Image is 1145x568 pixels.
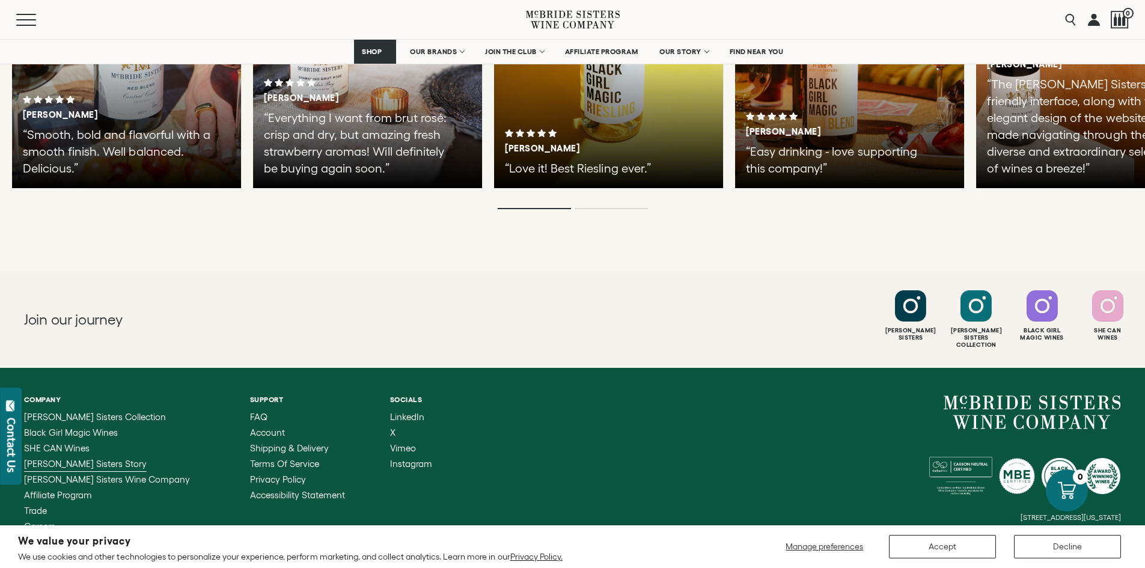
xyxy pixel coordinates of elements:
button: Mobile Menu Trigger [16,14,60,26]
span: LinkedIn [390,412,424,422]
li: Page dot 1 [498,208,571,209]
h2: We value your privacy [18,536,563,546]
span: OUR BRANDS [410,47,457,56]
a: SHE CAN Wines [24,444,205,453]
a: McBride Sisters Collection [24,412,205,422]
span: Shipping & Delivery [250,443,329,453]
span: Privacy Policy [250,474,306,484]
span: Manage preferences [786,542,863,551]
a: Privacy Policy. [510,552,563,561]
p: “Smooth, bold and flavorful with a smooth finish. Well balanced. Delicious.” [23,126,216,177]
a: Privacy Policy [250,475,345,484]
span: JOIN THE CLUB [485,47,537,56]
a: OUR BRANDS [402,40,471,64]
span: [PERSON_NAME] Sisters Story [24,459,147,469]
p: “Love it! Best Riesling ever.” [505,160,698,177]
span: Instagram [390,459,432,469]
a: Affiliate Program [24,490,205,500]
span: X [390,427,395,438]
p: We use cookies and other technologies to personalize your experience, perform marketing, and coll... [18,551,563,562]
a: Follow McBride Sisters on Instagram [PERSON_NAME]Sisters [879,290,942,341]
span: Careers [24,521,55,531]
button: Accept [889,535,996,558]
h3: [PERSON_NAME] [23,109,189,120]
div: 0 [1073,469,1088,484]
p: “Easy drinking - love supporting this company!” [746,143,939,177]
a: FAQ [250,412,345,422]
span: SHOP [362,47,382,56]
span: FIND NEAR YOU [730,47,784,56]
span: SHE CAN Wines [24,443,90,453]
span: Trade [24,505,47,516]
a: SHOP [354,40,396,64]
small: [STREET_ADDRESS][US_STATE] [1021,513,1121,521]
a: Shipping & Delivery [250,444,345,453]
span: 0 [1123,8,1134,19]
a: OUR STORY [652,40,716,64]
a: Vimeo [390,444,432,453]
a: Instagram [390,459,432,469]
a: Careers [24,522,205,531]
span: OUR STORY [659,47,701,56]
h3: [PERSON_NAME] [505,143,671,154]
div: [PERSON_NAME] Sisters Collection [945,327,1007,349]
a: Account [250,428,345,438]
li: Page dot 2 [575,208,648,209]
a: JOIN THE CLUB [477,40,551,64]
span: Account [250,427,285,438]
span: Black Girl Magic Wines [24,427,118,438]
p: “Everything I want from brut rosé: crisp and dry, but amazing fresh strawberry aromas! Will defin... [264,109,457,177]
a: Follow McBride Sisters Collection on Instagram [PERSON_NAME] SistersCollection [945,290,1007,349]
a: Follow Black Girl Magic Wines on Instagram Black GirlMagic Wines [1011,290,1073,341]
span: Terms of Service [250,459,319,469]
span: AFFILIATE PROGRAM [565,47,638,56]
a: Follow SHE CAN Wines on Instagram She CanWines [1076,290,1139,341]
a: Terms of Service [250,459,345,469]
div: Contact Us [5,418,17,472]
a: X [390,428,432,438]
a: FIND NEAR YOU [722,40,792,64]
a: AFFILIATE PROGRAM [557,40,646,64]
a: Trade [24,506,205,516]
a: McBride Sisters Wine Company [24,475,205,484]
span: [PERSON_NAME] Sisters Collection [24,412,166,422]
a: Accessibility Statement [250,490,345,500]
a: McBride Sisters Story [24,459,205,469]
span: Affiliate Program [24,490,92,500]
button: Decline [1014,535,1121,558]
span: FAQ [250,412,267,422]
span: Vimeo [390,443,416,453]
div: She Can Wines [1076,327,1139,341]
h2: Join our journey [24,310,518,329]
a: Black Girl Magic Wines [24,428,205,438]
a: McBride Sisters Wine Company [944,395,1121,429]
div: Black Girl Magic Wines [1011,327,1073,341]
span: [PERSON_NAME] Sisters Wine Company [24,474,190,484]
button: Manage preferences [778,535,871,558]
a: LinkedIn [390,412,432,422]
h3: [PERSON_NAME] [746,126,912,137]
h3: [PERSON_NAME] [264,93,430,103]
div: [PERSON_NAME] Sisters [879,327,942,341]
